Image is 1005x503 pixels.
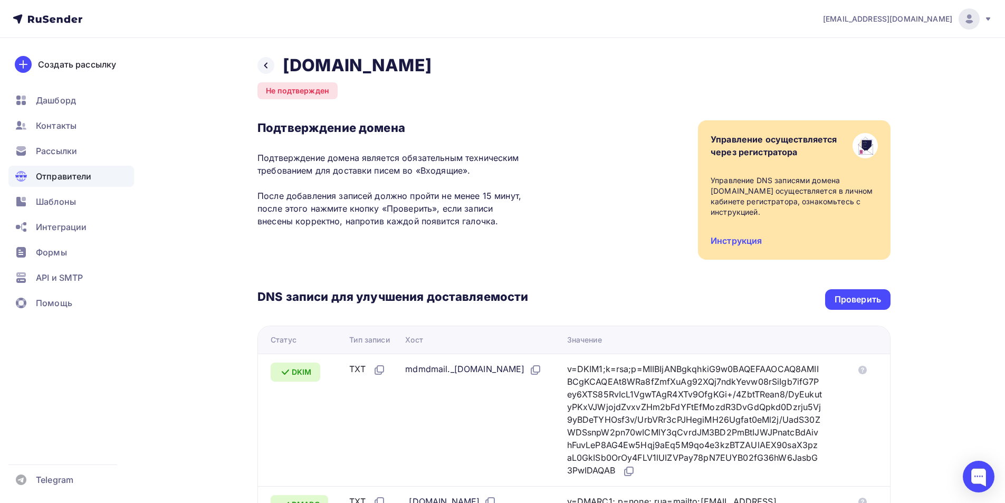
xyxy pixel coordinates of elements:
[292,367,312,377] span: DKIM
[36,119,76,132] span: Контакты
[36,473,73,486] span: Telegram
[257,151,528,227] p: Подтверждение домена является обязательным техническим требованием для доставки писем во «Входящи...
[36,145,77,157] span: Рассылки
[405,363,541,376] div: mdmdmail._[DOMAIN_NAME]
[567,363,822,478] div: v=DKIM1;k=rsa;p=MIIBIjANBgkqhkiG9w0BAQEFAAOCAQ8AMIIBCgKCAQEAt8WRa8fZmfXuAg92XQj7ndkYevw08rSiIgb7i...
[567,335,602,345] div: Значение
[8,242,134,263] a: Формы
[8,140,134,162] a: Рассылки
[257,120,528,135] h3: Подтверждение домена
[36,94,76,107] span: Дашборд
[349,363,385,376] div: TXT
[8,90,134,111] a: Дашборд
[36,170,92,183] span: Отправители
[271,335,296,345] div: Статус
[835,293,881,306] div: Проверить
[405,335,423,345] div: Хост
[257,289,528,306] h3: DNS записи для улучшения доставляемости
[36,271,83,284] span: API и SMTP
[8,191,134,212] a: Шаблоны
[283,55,432,76] h2: [DOMAIN_NAME]
[711,175,878,217] div: Управление DNS записями домена [DOMAIN_NAME] осуществляется в личном кабинете регистратора, ознак...
[36,195,76,208] span: Шаблоны
[823,8,992,30] a: [EMAIL_ADDRESS][DOMAIN_NAME]
[823,14,952,24] span: [EMAIL_ADDRESS][DOMAIN_NAME]
[36,246,67,259] span: Формы
[711,133,837,158] div: Управление осуществляется через регистратора
[36,297,72,309] span: Помощь
[8,166,134,187] a: Отправители
[38,58,116,71] div: Создать рассылку
[349,335,389,345] div: Тип записи
[711,235,762,246] a: Инструкция
[257,82,338,99] div: Не подтвержден
[36,221,87,233] span: Интеграции
[8,115,134,136] a: Контакты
